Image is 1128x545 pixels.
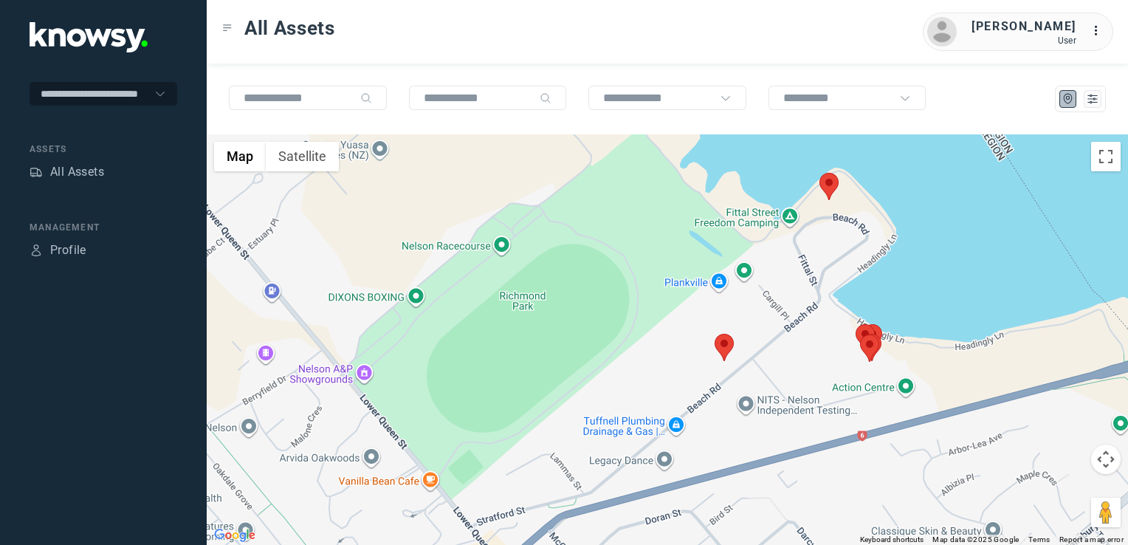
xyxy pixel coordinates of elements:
[30,163,104,181] a: AssetsAll Assets
[30,143,177,156] div: Assets
[932,535,1019,544] span: Map data ©2025 Google
[1092,25,1107,36] tspan: ...
[222,23,233,33] div: Toggle Menu
[860,535,924,545] button: Keyboard shortcuts
[210,526,259,545] a: Open this area in Google Maps (opens a new window)
[1091,445,1121,474] button: Map camera controls
[50,163,104,181] div: All Assets
[30,221,177,234] div: Management
[1028,535,1050,544] a: Terms (opens in new tab)
[1059,535,1124,544] a: Report a map error
[540,92,551,104] div: Search
[1086,92,1099,106] div: List
[244,15,335,41] span: All Assets
[1091,22,1109,40] div: :
[927,17,957,47] img: avatar.png
[30,22,148,52] img: Application Logo
[214,142,266,171] button: Show street map
[30,165,43,179] div: Assets
[50,241,86,259] div: Profile
[30,244,43,257] div: Profile
[266,142,339,171] button: Show satellite imagery
[971,18,1076,35] div: [PERSON_NAME]
[360,92,372,104] div: Search
[1091,498,1121,527] button: Drag Pegman onto the map to open Street View
[210,526,259,545] img: Google
[30,241,86,259] a: ProfileProfile
[1091,22,1109,42] div: :
[971,35,1076,46] div: User
[1062,92,1075,106] div: Map
[1091,142,1121,171] button: Toggle fullscreen view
